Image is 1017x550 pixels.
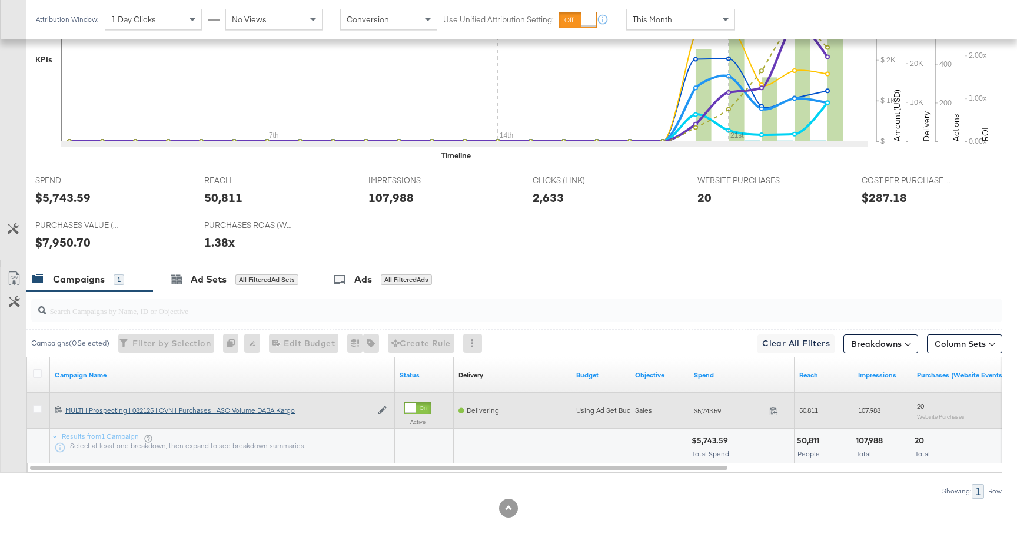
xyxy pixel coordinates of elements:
[921,111,932,141] text: Delivery
[46,294,914,317] input: Search Campaigns by Name, ID or Objective
[892,90,902,141] text: Amount (USD)
[204,220,293,231] span: PURCHASES ROAS (WEBSITE EVENTS)
[404,418,431,426] label: Active
[762,336,830,351] span: Clear All Filters
[799,370,849,380] a: The number of people your ad was served to.
[458,370,483,380] div: Delivery
[915,449,930,458] span: Total
[862,189,907,206] div: $287.18
[191,273,227,286] div: Ad Sets
[697,175,786,186] span: WEBSITE PURCHASES
[862,175,950,186] span: COST PER PURCHASE (WEBSITE EVENTS)
[635,370,684,380] a: Your campaign's objective.
[576,370,626,380] a: The maximum amount you're willing to spend on your ads, on average each day or over the lifetime ...
[797,449,820,458] span: People
[111,14,156,25] span: 1 Day Clicks
[204,189,242,206] div: 50,811
[35,220,124,231] span: PURCHASES VALUE (WEBSITE EVENTS)
[232,14,267,25] span: No Views
[347,14,389,25] span: Conversion
[35,15,99,24] div: Attribution Window:
[692,449,729,458] span: Total Spend
[633,14,672,25] span: This Month
[757,334,835,353] button: Clear All Filters
[843,334,918,353] button: Breakdowns
[856,435,886,446] div: 107,988
[858,406,880,415] span: 107,988
[55,370,390,380] a: Your campaign name.
[694,370,790,380] a: The total amount spent to date.
[114,274,124,285] div: 1
[972,484,984,499] div: 1
[692,435,732,446] div: $5,743.59
[856,449,871,458] span: Total
[53,273,105,286] div: Campaigns
[467,406,499,415] span: Delivering
[799,406,818,415] span: 50,811
[65,406,372,415] div: MULTI | Prospecting | 082125 | CVN | Purchases | ASC Volume DABA Kargo
[441,150,471,161] div: Timeline
[915,435,928,446] div: 20
[235,274,298,285] div: All Filtered Ad Sets
[35,54,52,65] div: KPIs
[797,435,823,446] div: 50,811
[354,273,372,286] div: Ads
[443,14,554,25] label: Use Unified Attribution Setting:
[400,370,449,380] a: Shows the current state of your Ad Campaign.
[697,189,712,206] div: 20
[368,175,457,186] span: IMPRESSIONS
[31,338,109,349] div: Campaigns ( 0 Selected)
[204,234,235,251] div: 1.38x
[576,406,642,415] div: Using Ad Set Budget
[942,487,972,495] div: Showing:
[223,334,244,353] div: 0
[35,234,91,251] div: $7,950.70
[635,406,652,415] span: Sales
[533,189,564,206] div: 2,633
[927,334,1002,353] button: Column Sets
[917,413,965,420] sub: Website Purchases
[694,406,765,415] span: $5,743.59
[858,370,908,380] a: The number of times your ad was served. On mobile apps an ad is counted as served the first time ...
[458,370,483,380] a: Reflects the ability of your Ad Campaign to achieve delivery based on ad states, schedule and bud...
[950,114,961,141] text: Actions
[980,127,991,141] text: ROI
[204,175,293,186] span: REACH
[35,175,124,186] span: SPEND
[381,274,432,285] div: All Filtered Ads
[65,406,372,416] a: MULTI | Prospecting | 082125 | CVN | Purchases | ASC Volume DABA Kargo
[35,189,91,206] div: $5,743.59
[368,189,414,206] div: 107,988
[988,487,1002,495] div: Row
[533,175,621,186] span: CLICKS (LINK)
[917,402,924,410] span: 20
